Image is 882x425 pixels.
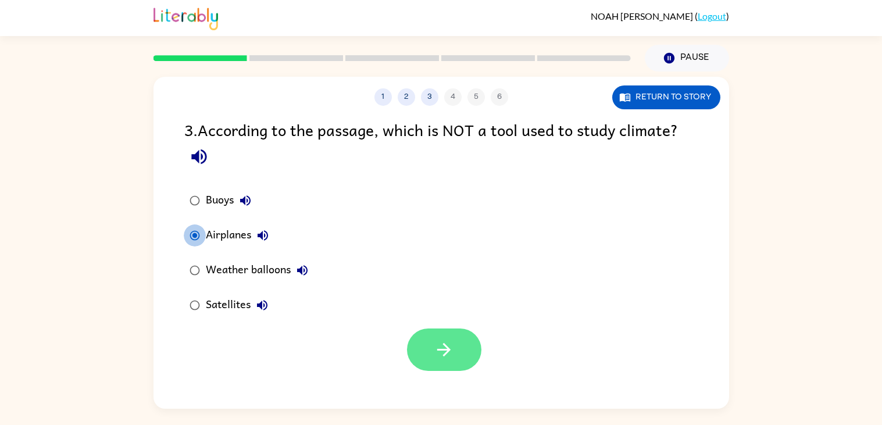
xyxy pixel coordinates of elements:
button: Return to story [612,85,720,109]
div: Buoys [206,189,257,212]
button: Satellites [251,294,274,317]
button: Weather balloons [291,259,314,282]
button: 1 [374,88,392,106]
div: 3 . According to the passage, which is NOT a tool used to study climate? [184,117,698,172]
div: Weather balloons [206,259,314,282]
div: ( ) [591,10,729,22]
div: Satellites [206,294,274,317]
span: NOAH [PERSON_NAME] [591,10,695,22]
div: Airplanes [206,224,274,247]
a: Logout [698,10,726,22]
button: Pause [645,45,729,72]
button: 2 [398,88,415,106]
img: Literably [153,5,218,30]
button: Buoys [234,189,257,212]
button: 3 [421,88,438,106]
button: Airplanes [251,224,274,247]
